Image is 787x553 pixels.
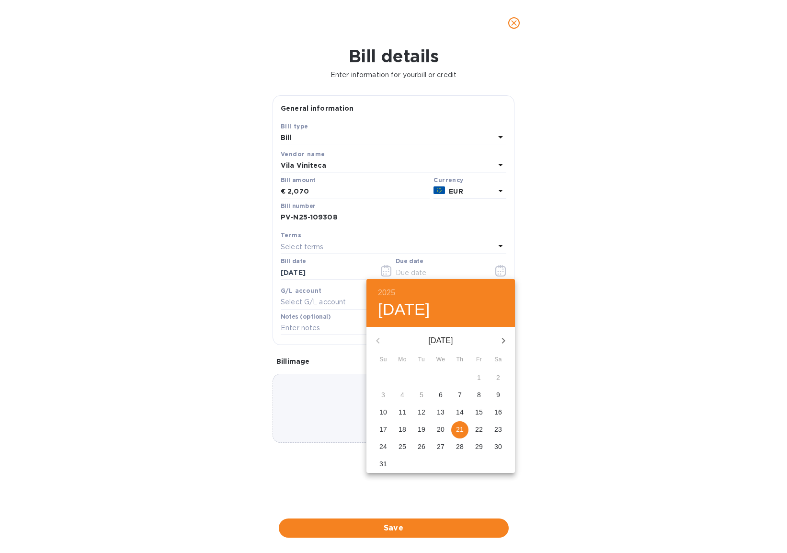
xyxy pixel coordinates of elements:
[413,421,430,438] button: 19
[470,355,488,365] span: Fr
[413,438,430,456] button: 26
[375,404,392,421] button: 10
[456,442,464,451] p: 28
[451,438,468,456] button: 28
[494,425,502,434] p: 23
[378,286,395,300] button: 2025
[451,355,468,365] span: Th
[432,387,449,404] button: 6
[451,387,468,404] button: 7
[437,425,445,434] p: 20
[394,404,411,421] button: 11
[456,407,464,417] p: 14
[418,442,425,451] p: 26
[375,421,392,438] button: 17
[490,421,507,438] button: 23
[432,404,449,421] button: 13
[379,407,387,417] p: 10
[477,390,481,400] p: 8
[375,456,392,473] button: 31
[475,407,483,417] p: 15
[379,442,387,451] p: 24
[413,404,430,421] button: 12
[379,425,387,434] p: 17
[494,442,502,451] p: 30
[490,438,507,456] button: 30
[470,421,488,438] button: 22
[475,442,483,451] p: 29
[451,404,468,421] button: 14
[470,404,488,421] button: 15
[394,421,411,438] button: 18
[437,407,445,417] p: 13
[375,438,392,456] button: 24
[375,355,392,365] span: Su
[399,407,406,417] p: 11
[458,390,462,400] p: 7
[394,355,411,365] span: Mo
[418,407,425,417] p: 12
[389,335,492,346] p: [DATE]
[432,421,449,438] button: 20
[379,459,387,469] p: 31
[456,425,464,434] p: 21
[451,421,468,438] button: 21
[475,425,483,434] p: 22
[437,442,445,451] p: 27
[418,425,425,434] p: 19
[378,300,430,320] button: [DATE]
[470,387,488,404] button: 8
[470,438,488,456] button: 29
[432,355,449,365] span: We
[413,355,430,365] span: Tu
[394,438,411,456] button: 25
[399,425,406,434] p: 18
[490,355,507,365] span: Sa
[399,442,406,451] p: 25
[490,404,507,421] button: 16
[496,390,500,400] p: 9
[494,407,502,417] p: 16
[432,438,449,456] button: 27
[439,390,443,400] p: 6
[490,387,507,404] button: 9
